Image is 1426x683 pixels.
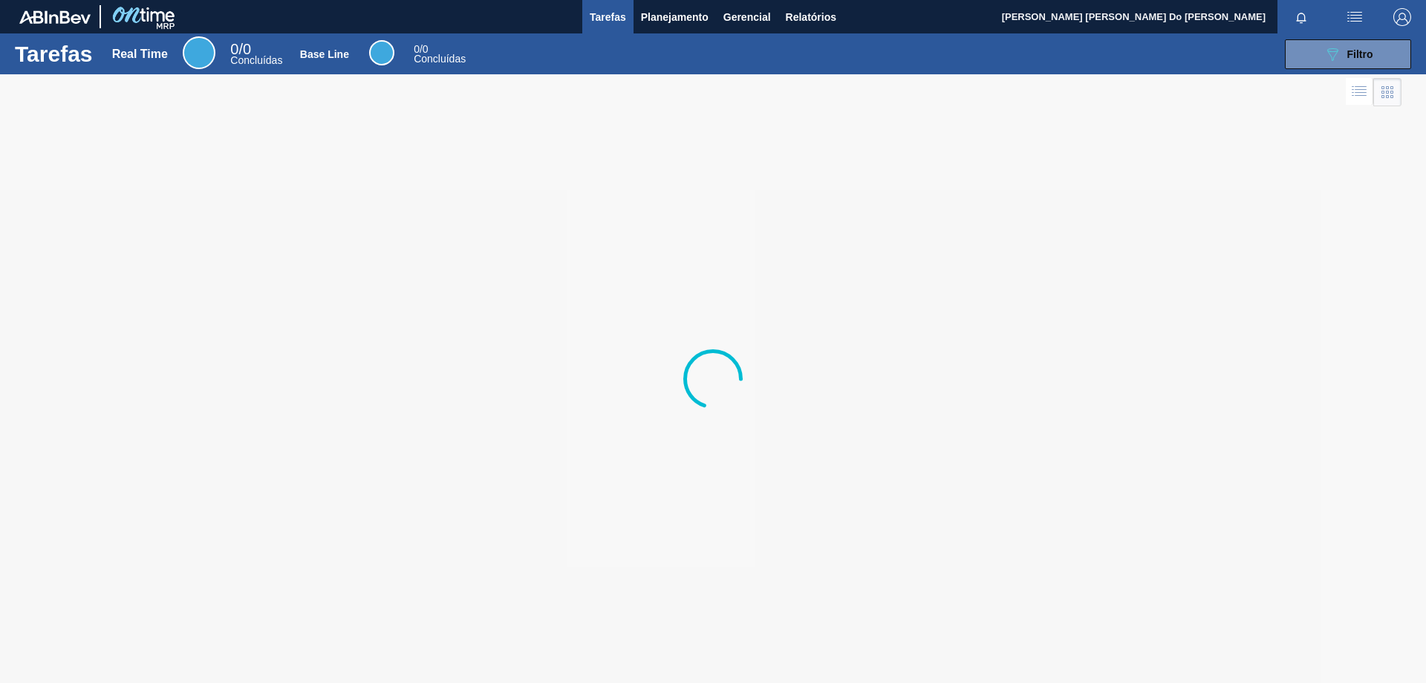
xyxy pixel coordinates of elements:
div: Real Time [230,43,282,65]
img: TNhmsLtSVTkK8tSr43FrP2fwEKptu5GPRR3wAAAABJRU5ErkJggg== [19,10,91,24]
span: Concluídas [230,54,282,66]
h1: Tarefas [15,45,93,62]
span: / 0 [414,43,428,55]
span: Relatórios [786,8,836,26]
span: Gerencial [723,8,771,26]
span: Filtro [1347,48,1373,60]
button: Filtro [1285,39,1411,69]
div: Real Time [112,48,168,61]
div: Real Time [183,36,215,69]
span: 0 [414,43,420,55]
img: Logout [1393,8,1411,26]
span: Concluídas [414,53,466,65]
span: / 0 [230,41,251,57]
div: Base Line [369,40,394,65]
span: Tarefas [590,8,626,26]
img: userActions [1346,8,1364,26]
span: 0 [230,41,238,57]
button: Notificações [1277,7,1325,27]
span: Planejamento [641,8,709,26]
div: Base Line [300,48,349,60]
div: Base Line [414,45,466,64]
